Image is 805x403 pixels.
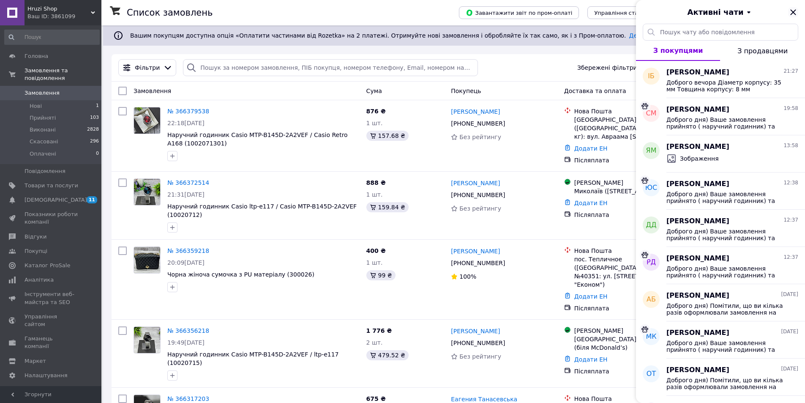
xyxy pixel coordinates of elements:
span: Збережені фільтри: [577,63,639,72]
span: 1 [96,102,99,110]
span: [PERSON_NAME] [666,179,729,189]
div: [GEOGRAPHIC_DATA] ([GEOGRAPHIC_DATA].), №29 (до 30 кг): вул. Авраама [STREET_ADDRESS] [574,115,693,141]
a: Додати ЕН [574,356,608,363]
div: пос. Тепличное ([GEOGRAPHIC_DATA].), Почтомат №40351: ул. [STREET_ADDRESS] (м-н "Економ") [574,255,693,289]
a: Фото товару [134,247,161,274]
span: [PERSON_NAME] [666,142,729,152]
button: МК[PERSON_NAME][DATE]Доброго дня) Ваше замовлення прийнято ( наручний годинник) та буде відправле... [636,321,805,359]
span: [PERSON_NAME] [666,291,729,301]
span: Головна [25,52,48,60]
button: Закрити [788,7,798,17]
input: Пошук [4,30,100,45]
span: Без рейтингу [459,205,501,212]
span: [PERSON_NAME] [666,328,729,338]
a: Наручний годинник Casio ltp-e117 / Casio MTP-B145D-2A2VEF (10020712) [167,203,357,218]
span: 888 ₴ [366,179,386,186]
div: Ваш ID: 3861099 [27,13,101,20]
span: Управління статусами [594,10,659,16]
img: Фото товару [134,179,160,205]
button: Активні чати [660,7,781,18]
span: СМ [646,109,657,118]
a: Фото товару [134,178,161,206]
a: № 366356218 [167,327,209,334]
div: Нова Пошта [574,247,693,255]
span: Замовлення [134,88,171,94]
a: Наручний годинник Casio MTP-B145D-2A2VEF / Casio Retro A168 (1002071301) [167,132,348,147]
div: Післяплата [574,156,693,164]
button: ДД[PERSON_NAME]12:37Доброго дня) Ваше замовлення прийнято ( наручний годинник) та буде відправлен... [636,210,805,247]
button: ІБ[PERSON_NAME]21:27Доброго вечора Діаметр корпусу: 35 мм Товщина корпусу: 8 мм Максимальна довжи... [636,61,805,98]
button: Управління статусами [587,6,666,19]
span: Покупці [25,247,47,255]
span: 22:18[DATE] [167,120,205,126]
span: Скасовані [30,138,58,145]
span: Доброго дня) Ваше замовлення прийнято ( наручний годинник) та буде відправлено сьогодні [666,340,786,353]
span: Нові [30,102,42,110]
div: Післяплата [574,304,693,313]
span: [PERSON_NAME] [666,365,729,375]
img: Фото товару [134,247,160,273]
button: З продавцями [720,41,805,61]
span: Без рейтингу [459,353,501,360]
button: З покупцями [636,41,720,61]
a: [PERSON_NAME] [451,179,500,187]
span: 100% [459,273,476,280]
a: Додати ЕН [574,293,608,300]
input: Пошук за номером замовлення, ПІБ покупця, номером телефону, Email, номером накладної [183,59,478,76]
span: Доброго дня) Ваше замовлення прийнято ( наручний годинник) та буде відправлено сьогодні [666,228,786,241]
span: Товари та послуги [25,182,78,189]
span: 19:58 [783,105,798,112]
h1: Список замовлень [127,8,213,18]
span: Активні чати [687,7,743,18]
span: 1 шт. [366,191,383,198]
div: [PHONE_NUMBER] [449,189,507,201]
a: [PERSON_NAME] [451,247,500,255]
button: ОТ[PERSON_NAME][DATE]Доброго дня) Помітили, що ви кілька разів оформлювали замовлення на годинник... [636,359,805,396]
div: [GEOGRAPHIC_DATA], Перемоги м-н, 4, (біля McDonald’s) [574,335,693,352]
span: Відгуки [25,233,46,241]
span: 1 шт. [366,259,383,266]
a: Наручний годинник Casio MTP-B145D-2A2VEF / ltp-e117 (10020715) [167,351,339,366]
span: 296 [90,138,99,145]
span: З продавцями [737,47,788,55]
span: ЯМ [646,146,657,156]
span: ІБ [648,71,655,81]
div: Нова Пошта [574,107,693,115]
span: 876 ₴ [366,108,386,115]
span: Аналітика [25,276,54,284]
a: № 366372514 [167,179,209,186]
span: Доброго дня) Помітили, що ви кілька разів оформлювали замовлення на годинник. Підкажіть, будь лас... [666,302,786,316]
img: Фото товару [134,107,160,134]
span: 12:37 [783,217,798,224]
span: Оплачені [30,150,56,158]
span: Замовлення та повідомлення [25,67,101,82]
a: Фото товару [134,107,161,134]
a: № 366317203 [167,395,209,402]
a: Чорна жіноча сумочка з PU матеріалу (300026) [167,271,314,278]
span: ДД [646,220,657,230]
a: Детальніше [629,32,666,39]
span: 21:31[DATE] [167,191,205,198]
a: Додати ЕН [574,200,608,206]
span: РД [647,258,656,267]
span: Гаманець компанії [25,335,78,350]
span: [PERSON_NAME] [666,105,729,115]
div: Нова Пошта [574,395,693,403]
span: 0 [96,150,99,158]
a: [PERSON_NAME] [451,107,500,116]
a: Додати ЕН [574,145,608,152]
span: Замовлення [25,89,60,97]
div: 159.84 ₴ [366,202,409,212]
span: Покупець [451,88,481,94]
div: 99 ₴ [366,270,396,280]
button: АБ[PERSON_NAME][DATE]Доброго дня) Помітили, що ви кілька разів оформлювали замовлення на годинник... [636,284,805,321]
span: Зображення [680,154,719,163]
span: ОТ [647,369,656,379]
span: Фільтри [135,63,160,72]
a: № 366379538 [167,108,209,115]
div: [PERSON_NAME] [574,178,693,187]
span: Налаштування [25,372,68,379]
div: 479.52 ₴ [366,350,409,360]
button: СМ[PERSON_NAME]19:58Доброго дня) Ваше замовлення прийнято ( наручний годинник) та буде відправлен... [636,98,805,135]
